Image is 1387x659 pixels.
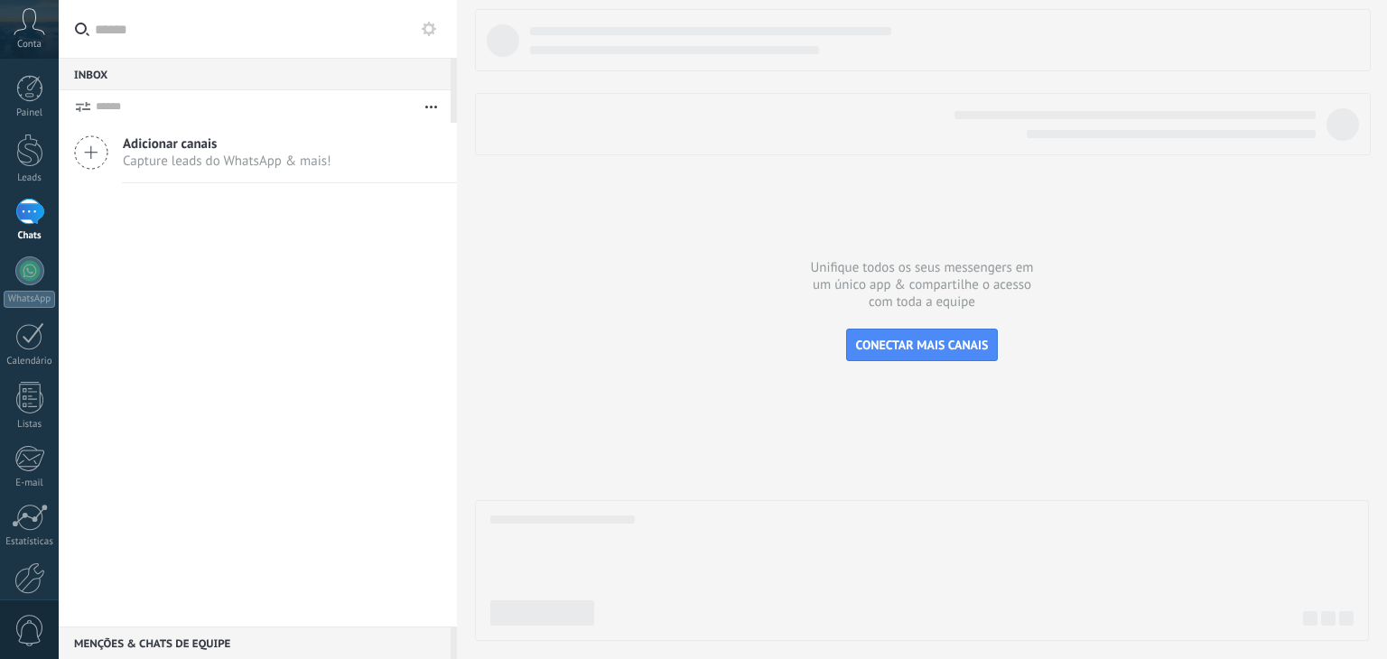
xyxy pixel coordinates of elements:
div: Listas [4,419,56,431]
div: E-mail [4,478,56,489]
span: Conta [17,39,42,51]
button: CONECTAR MAIS CANAIS [846,329,999,361]
div: Leads [4,172,56,184]
span: Capture leads do WhatsApp & mais! [123,153,331,170]
div: Inbox [59,58,451,90]
span: Adicionar canais [123,135,331,153]
span: CONECTAR MAIS CANAIS [856,337,989,353]
div: Painel [4,107,56,119]
div: Menções & Chats de equipe [59,627,451,659]
div: Estatísticas [4,536,56,548]
div: Calendário [4,356,56,367]
div: Chats [4,230,56,242]
div: WhatsApp [4,291,55,308]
